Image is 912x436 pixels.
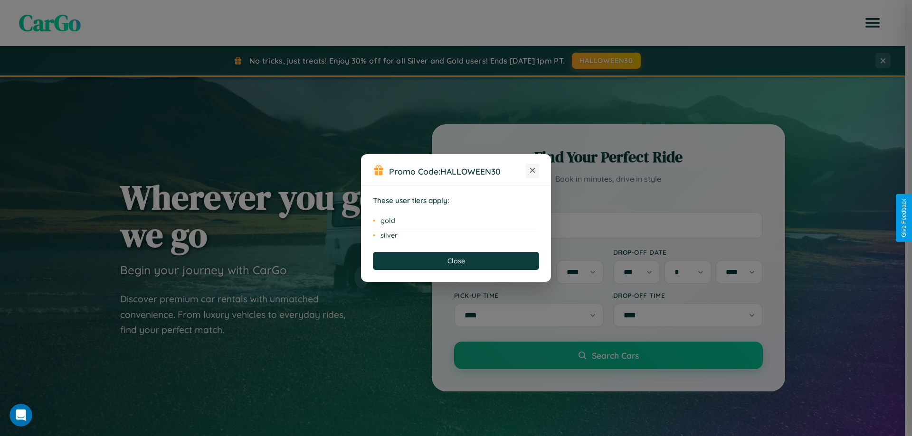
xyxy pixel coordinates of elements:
[373,252,539,270] button: Close
[389,166,526,176] h3: Promo Code:
[373,213,539,228] li: gold
[373,196,449,205] strong: These user tiers apply:
[9,404,32,427] iframe: Intercom live chat
[901,199,907,237] div: Give Feedback
[373,228,539,242] li: silver
[440,166,501,176] b: HALLOWEEN30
